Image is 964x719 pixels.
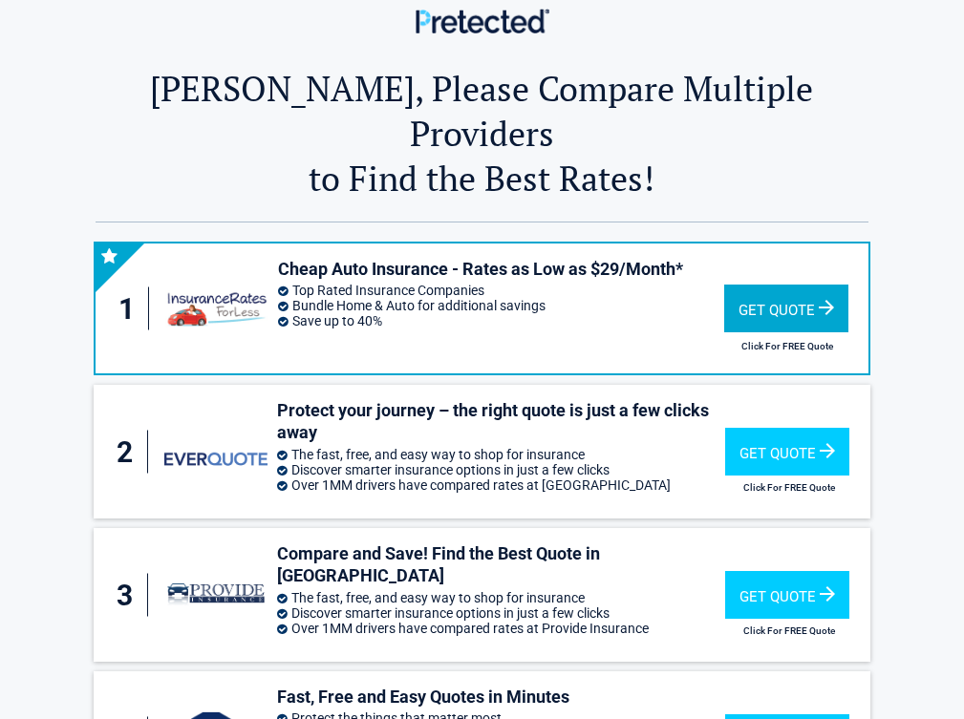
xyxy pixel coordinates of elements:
h3: Compare and Save! Find the Best Quote in [GEOGRAPHIC_DATA] [277,542,725,587]
div: Get Quote [725,428,849,476]
h3: Cheap Auto Insurance - Rates as Low as $29/Month* [278,258,723,280]
li: Bundle Home & Auto for additional savings [278,298,723,313]
h3: Fast, Free and Easy Quotes in Minutes [277,686,725,708]
div: 3 [113,574,148,617]
li: Discover smarter insurance options in just a few clicks [277,605,725,621]
img: insuranceratesforless's logo [165,284,268,333]
li: Save up to 40% [278,313,723,328]
div: Get Quote [724,285,848,332]
div: 2 [113,431,148,474]
li: The fast, free, and easy way to shop for insurance [277,590,725,605]
img: Main Logo [416,9,549,32]
div: 1 [115,287,150,330]
img: everquote's logo [164,453,268,466]
li: Top Rated Insurance Companies [278,283,723,298]
h3: Protect your journey – the right quote is just a few clicks away [277,399,725,444]
li: Over 1MM drivers have compared rates at Provide Insurance [277,621,725,636]
div: Get Quote [725,571,849,619]
h2: [PERSON_NAME], Please Compare Multiple Providers to Find the Best Rates! [96,66,868,201]
li: Discover smarter insurance options in just a few clicks [277,462,725,477]
h2: Click For FREE Quote [725,482,853,493]
img: provide-insurance's logo [164,570,268,621]
li: Over 1MM drivers have compared rates at [GEOGRAPHIC_DATA] [277,477,725,493]
li: The fast, free, and easy way to shop for insurance [277,447,725,462]
h2: Click For FREE Quote [725,625,853,636]
h2: Click For FREE Quote [724,341,851,351]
